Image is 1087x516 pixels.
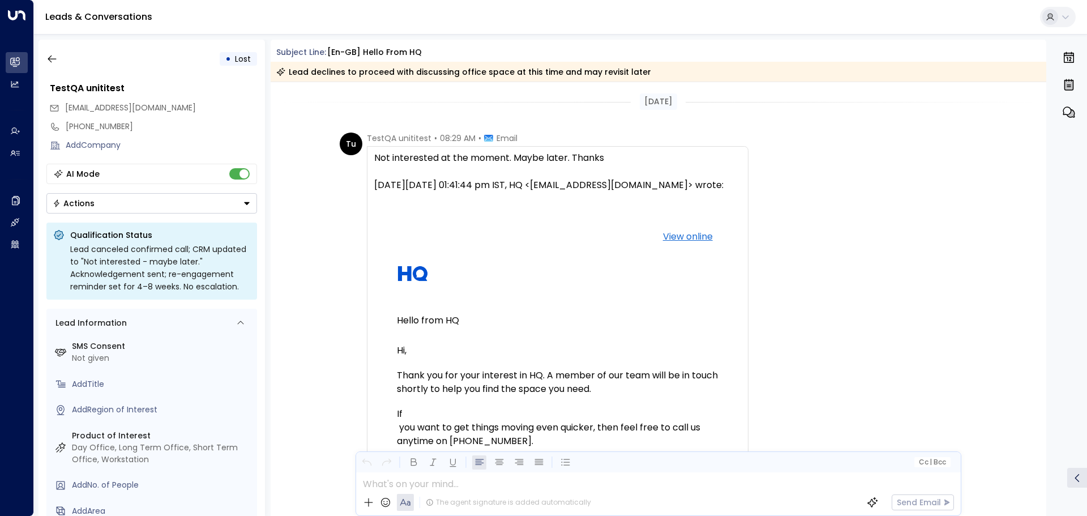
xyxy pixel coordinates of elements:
[53,198,95,208] div: Actions
[72,442,253,466] div: Day Office, Long Term Office, Short Term Office, Workstation
[66,168,100,180] div: AI Mode
[72,430,253,442] label: Product of Interest
[379,455,393,470] button: Redo
[663,231,713,242] a: View online
[397,344,718,357] p: Hi,
[327,46,422,58] div: [en-GB] Hello from HQ
[640,93,677,110] div: [DATE]
[72,352,253,364] div: Not given
[66,139,257,151] div: AddCompany
[918,458,945,466] span: Cc Bcc
[52,317,127,329] div: Lead Information
[374,178,741,192] div: [DATE][DATE] 01:41:44 pm IST, HQ <[EMAIL_ADDRESS][DOMAIN_NAME]> wrote:
[397,309,718,332] h1: Hello from HQ
[46,193,257,214] div: Button group with a nested menu
[276,66,651,78] div: Lead declines to proceed with discussing office space at this time and may revisit later
[72,404,253,416] div: AddRegion of Interest
[397,369,718,396] p: Thank you for your interest in HQ. A member of our team will be in touch shortly to help you find...
[45,10,152,23] a: Leads & Conversations
[276,46,326,58] span: Subject Line:
[367,133,431,144] span: TestQA unititest
[66,121,257,133] div: [PHONE_NUMBER]
[72,340,253,352] label: SMS Consent
[397,265,429,282] img: HQ
[440,133,476,144] span: 08:29 AM
[72,378,253,390] div: AddTitle
[235,53,251,65] span: Lost
[478,133,481,144] span: •
[930,458,932,466] span: |
[72,479,253,491] div: AddNo. of People
[374,151,741,165] div: Not interested at the moment. Maybe later. Thanks
[65,102,196,114] span: testqa.unititest@yahoo.com
[70,229,250,241] p: Qualification Status
[70,243,250,293] div: Lead canceled confirmed call; CRM updated to "Not interested - maybe later." Acknowledgement sent...
[65,102,196,113] span: [EMAIL_ADDRESS][DOMAIN_NAME]
[340,133,362,155] div: Tu
[46,193,257,214] button: Actions
[225,49,231,69] div: •
[497,133,517,144] span: Email
[397,407,718,448] p: If you want to get things moving even quicker, then feel free to call us anytime on [PHONE_NUMBER].
[50,82,257,95] div: TestQA unititest
[434,133,437,144] span: •
[426,497,591,508] div: The agent signature is added automatically
[360,455,374,470] button: Undo
[914,457,950,468] button: Cc|Bcc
